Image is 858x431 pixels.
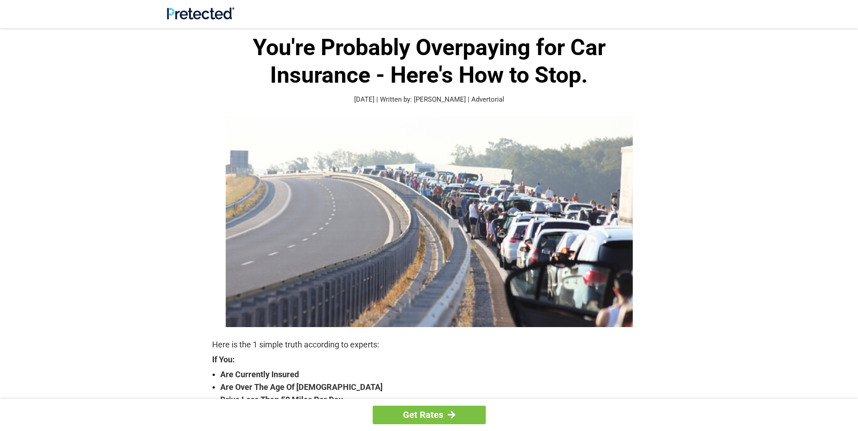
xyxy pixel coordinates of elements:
strong: If You: [212,356,646,364]
strong: Drive Less Than 50 Miles Per Day [220,394,646,406]
h1: You're Probably Overpaying for Car Insurance - Here's How to Stop. [212,34,646,89]
a: Site Logo [167,13,234,21]
p: Here is the 1 simple truth according to experts: [212,338,646,351]
strong: Are Over The Age Of [DEMOGRAPHIC_DATA] [220,381,646,394]
p: [DATE] | Written by: [PERSON_NAME] | Advertorial [212,94,646,105]
strong: Are Currently Insured [220,368,646,381]
a: Get Rates [373,406,486,424]
img: Site Logo [167,7,234,19]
